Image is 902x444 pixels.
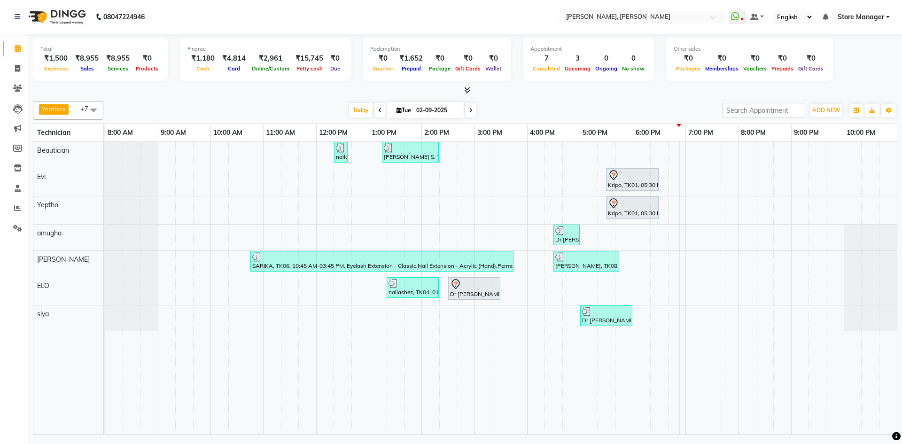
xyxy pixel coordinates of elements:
button: ADD NEW [810,104,842,117]
img: logo [24,4,88,30]
span: Evi [37,172,46,181]
div: nailashes, TK02, 12:20 PM-12:35 PM, Eyebrows Threading [335,143,347,161]
div: nailashes, TK04, 01:20 PM-02:20 PM, Restoration - Removal of Extension (Hand) [388,279,438,296]
div: ₹0 [796,53,826,64]
a: 8:00 PM [739,126,768,140]
span: Vouchers [741,65,769,72]
input: 2025-09-02 [413,103,460,117]
div: Dr [PERSON_NAME] , TK07, 05:00 PM-06:00 PM, Permanent Nail Paint - Solid Color (Hand) [581,307,631,325]
div: Dr [PERSON_NAME] , TK07, 04:30 PM-05:00 PM, Gel polish removal [554,226,579,244]
a: 11:00 AM [264,126,297,140]
span: +7 [81,105,95,112]
div: ₹8,955 [71,53,102,64]
div: ₹1,500 [40,53,71,64]
span: Technician [37,128,70,137]
div: ₹0 [674,53,703,64]
div: ₹0 [703,53,741,64]
span: Cash [194,65,212,72]
span: No show [620,65,647,72]
div: Kripa, TK01, 05:30 PM-06:30 PM, Permanent Nail Paint - Solid Color (Hand) [607,198,658,218]
span: Packages [674,65,703,72]
span: Voucher [370,65,396,72]
span: Ongoing [593,65,620,72]
div: ₹0 [483,53,504,64]
div: ₹0 [427,53,453,64]
span: [PERSON_NAME] [37,255,90,264]
div: ₹1,180 [187,53,218,64]
div: Other sales [674,45,826,53]
a: 1:00 PM [369,126,399,140]
div: Appointment [530,45,647,53]
div: Total [40,45,161,53]
span: Card [225,65,242,72]
div: 0 [620,53,647,64]
span: Wallet [483,65,504,72]
span: Prepaid [399,65,423,72]
span: Due [328,65,342,72]
div: ₹8,955 [102,53,133,64]
div: SARIKA, TK06, 10:45 AM-03:45 PM, Eyelash Extension - Classic,Nail Extension - Acrylic (Hand),Perm... [251,252,513,270]
div: ₹15,745 [292,53,327,64]
span: siya [37,310,49,318]
span: Tue [394,107,413,114]
a: 12:00 PM [317,126,350,140]
div: 0 [593,53,620,64]
a: 9:00 PM [792,126,821,140]
a: 3:00 PM [475,126,505,140]
span: Store Manager [838,12,884,22]
a: 5:00 PM [580,126,610,140]
span: Today [349,103,373,117]
div: Finance [187,45,343,53]
span: amugha [37,229,62,237]
a: 10:00 PM [844,126,878,140]
div: ₹0 [327,53,343,64]
input: Search Appointment [722,103,804,117]
div: Kripa, TK01, 05:30 PM-06:30 PM, Permanent Nail Paint - Solid Color (Hand) [607,170,658,189]
span: Yeptho [42,105,62,113]
a: 4:00 PM [528,126,557,140]
div: ₹2,961 [249,53,292,64]
div: Redemption [370,45,504,53]
div: [PERSON_NAME], TK08, 04:30 PM-05:45 PM, Acrylic Extenions + Gel Nail Paint,Nail Art - Glitter Per... [554,252,618,270]
span: Memberships [703,65,741,72]
span: ELO [37,281,49,290]
div: ₹0 [370,53,396,64]
div: ₹0 [133,53,161,64]
div: ₹1,652 [396,53,427,64]
span: Gift Cards [453,65,483,72]
div: ₹4,814 [218,53,249,64]
div: ₹0 [741,53,769,64]
div: ₹0 [769,53,796,64]
div: Dr [PERSON_NAME] , TK03, 02:30 PM-03:30 PM, Permanent Nail Paint - Solid Color (Hand) [449,279,499,298]
span: Yeptho [37,201,58,209]
span: Products [133,65,161,72]
span: Petty cash [294,65,325,72]
div: ₹0 [453,53,483,64]
a: x [62,105,66,113]
span: Package [427,65,453,72]
div: 3 [562,53,593,64]
a: 7:00 PM [686,126,715,140]
span: Online/Custom [249,65,292,72]
span: Completed [530,65,562,72]
a: 10:00 AM [211,126,245,140]
a: 6:00 PM [633,126,663,140]
a: 2:00 PM [422,126,451,140]
b: 08047224946 [103,4,145,30]
div: 7 [530,53,562,64]
span: Expenses [42,65,70,72]
span: Services [105,65,131,72]
a: 9:00 AM [158,126,188,140]
div: [PERSON_NAME] S, TK05, 01:15 PM-02:20 PM, Wax Full Arms,Wax Full Legs,Under Arms Wax [383,143,438,161]
a: 8:00 AM [105,126,135,140]
span: Gift Cards [796,65,826,72]
span: Prepaids [769,65,796,72]
span: Upcoming [562,65,593,72]
span: Beautician [37,146,69,155]
span: ADD NEW [812,107,840,114]
span: Sales [78,65,96,72]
